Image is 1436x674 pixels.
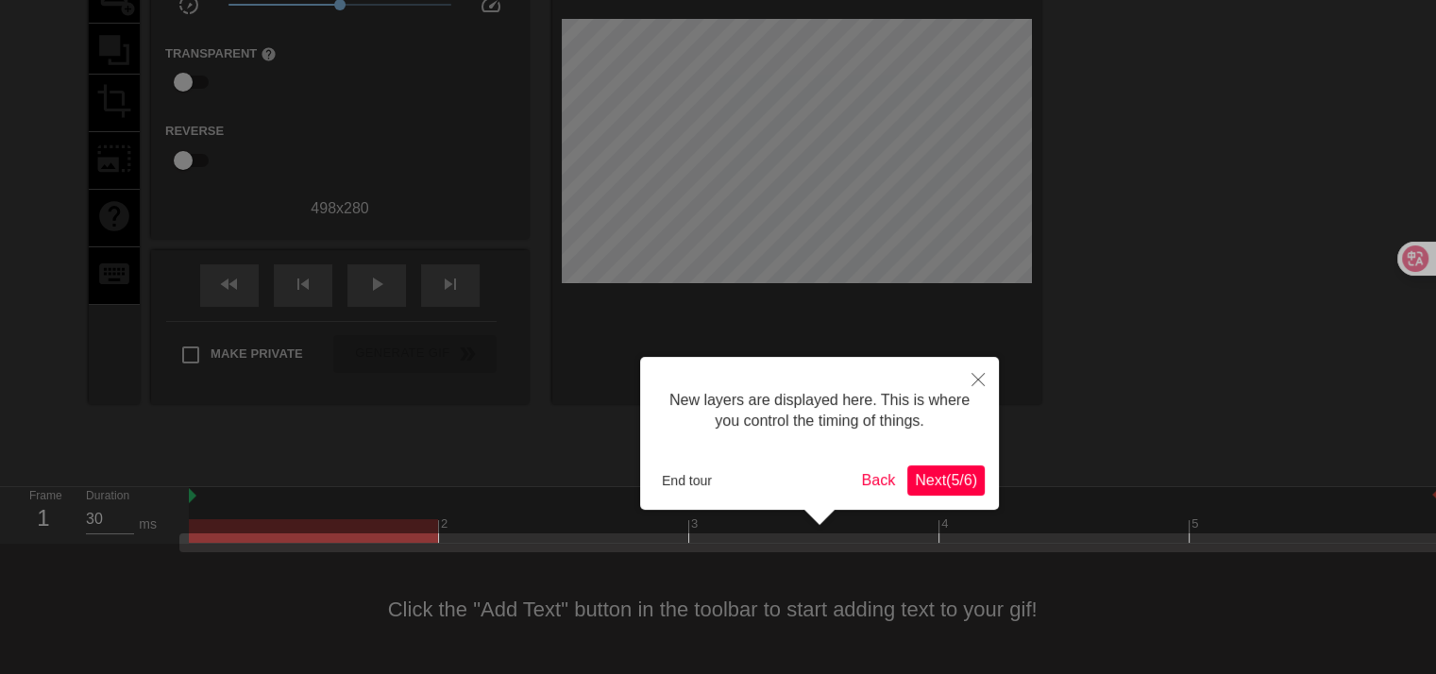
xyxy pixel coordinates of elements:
span: Next ( 5 / 6 ) [915,472,977,488]
button: Next [907,465,985,496]
button: Close [957,357,999,400]
button: End tour [654,466,719,495]
div: New layers are displayed here. This is where you control the timing of things. [654,371,985,451]
button: Back [854,465,904,496]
